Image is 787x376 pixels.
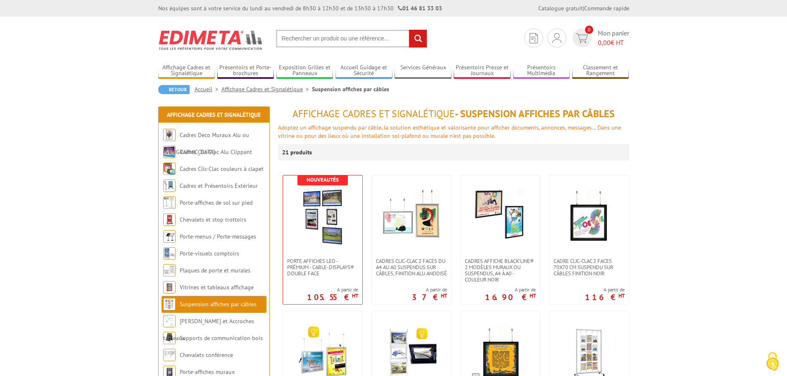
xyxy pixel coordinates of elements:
sup: HT [352,292,358,299]
a: Commande rapide [584,5,629,12]
a: Cadre Clic-Clac 2 faces 70x70 cm suspendu sur câbles finition noir [549,258,629,277]
div: Nos équipes sont à votre service du lundi au vendredi de 8h30 à 12h30 et de 13h30 à 17h30 [158,4,442,12]
sup: HT [618,292,625,299]
span: 0,00 [598,38,611,47]
a: Porte-visuels comptoirs [180,250,239,257]
input: Rechercher un produit ou une référence... [276,30,427,47]
img: Chevalets et stop trottoirs [163,213,176,226]
a: Chevalets et stop trottoirs [180,216,246,223]
sup: HT [530,292,536,299]
a: Vitrines et tableaux affichage [180,284,254,291]
span: Cadres affiche Black’Line® 2 modèles muraux ou suspendus, A4 à A0 - couleur noir [465,258,536,283]
img: Plaques de porte et murales [163,264,176,277]
span: A partir de [485,286,536,293]
p: 105.55 € [307,295,358,300]
span: A partir de [307,286,358,293]
a: Chevalets conférence [180,351,233,359]
a: Porte-menus / Porte-messages [180,233,256,240]
img: Porte-affiches de sol sur pied [163,196,176,209]
sup: HT [441,292,447,299]
strong: 01 46 81 33 03 [398,5,442,12]
a: Présentoirs et Porte-brochures [217,64,274,78]
img: Cadres Clic-Clac couleurs à clapet [163,163,176,175]
img: Chevalets conférence [163,349,176,361]
span: Cadre Clic-Clac 2 faces 70x70 cm suspendu sur câbles finition noir [554,258,625,277]
img: Porte-visuels comptoirs [163,247,176,260]
p: 37 € [412,295,447,300]
p: 16.90 € [485,295,536,300]
a: Retour [158,85,190,94]
a: Exposition Grilles et Panneaux [276,64,333,78]
a: Présentoirs Presse et Journaux [454,64,511,78]
img: Vitrines et tableaux affichage [163,281,176,293]
a: Classement et Rangement [572,64,629,78]
img: Cimaises et Accroches tableaux [163,315,176,327]
a: Cadres Clic-Clac Alu Clippant [180,148,252,156]
a: [PERSON_NAME] et Accroches tableaux [163,317,254,342]
a: Plaques de porte et murales [180,267,250,274]
span: A partir de [585,286,625,293]
a: Services Généraux [395,64,452,78]
a: Cadres Clic-Clac 2 faces du A4 au A0 suspendus sur câbles, finition alu anodisé [372,258,451,277]
img: Edimeta [158,25,264,55]
img: Cadres et Présentoirs Extérieur [163,180,176,192]
a: Supports de communication bois [180,334,263,342]
b: Nouveautés [307,176,339,183]
a: Accueil [195,85,221,93]
img: Cadre Clic-Clac 2 faces 70x70 cm suspendu sur câbles finition noir [560,188,618,246]
font: Adoptez un affichage suspendu par câble, la solution esthétique et valorisante pour afficher docu... [278,124,621,140]
img: devis rapide [552,33,561,43]
span: Mon panier [598,28,629,47]
img: Cadres Deco Muraux Alu ou Bois [163,129,176,141]
input: rechercher [409,30,427,47]
a: Suspension affiches par câbles [180,300,257,308]
a: Cadres Clic-Clac couleurs à clapet [180,165,264,173]
img: Cookies (fenêtre modale) [762,351,783,372]
img: Porte Affiches LED - Prémium - Cable-Displays® Double face [294,188,352,246]
p: 21 produits [282,144,313,161]
span: Porte Affiches LED - Prémium - Cable-Displays® Double face [287,258,358,277]
li: Suspension affiches par câbles [312,85,389,93]
a: Porte-affiches muraux [180,368,235,376]
h1: - Suspension affiches par câbles [278,109,629,119]
a: Présentoirs Multimédia [513,64,570,78]
span: Cadres Clic-Clac 2 faces du A4 au A0 suspendus sur câbles, finition alu anodisé [376,258,447,277]
a: Affichage Cadres et Signalétique [158,64,215,78]
img: devis rapide [530,33,538,43]
span: Affichage Cadres et Signalétique [292,107,455,120]
a: Cadres Deco Muraux Alu ou [GEOGRAPHIC_DATA] [163,131,249,156]
p: 116 € [585,295,625,300]
span: € HT [598,38,629,47]
a: Accueil Guidage et Sécurité [335,64,392,78]
img: Cadres Clic-Clac 2 faces du A4 au A0 suspendus sur câbles, finition alu anodisé [383,188,440,246]
a: devis rapide 0 Mon panier 0,00€ HT [571,28,629,47]
img: Suspension affiches par câbles [163,298,176,310]
a: Affichage Cadres et Signalétique [221,85,312,93]
span: A partir de [412,286,447,293]
a: Cadres et Présentoirs Extérieur [180,182,258,189]
img: Cadres affiche Black’Line® 2 modèles muraux ou suspendus, A4 à A0 - couleur noir [471,188,529,246]
img: devis rapide [576,33,588,43]
a: Porte Affiches LED - Prémium - Cable-Displays® Double face [283,258,362,277]
div: | [538,4,629,12]
a: Porte-affiches de sol sur pied [180,199,252,206]
a: Cadres affiche Black’Line® 2 modèles muraux ou suspendus, A4 à A0 - couleur noir [461,258,540,283]
span: 0 [585,26,593,34]
a: Catalogue gratuit [538,5,583,12]
button: Cookies (fenêtre modale) [758,348,787,376]
a: Affichage Cadres et Signalétique [167,111,261,118]
img: Porte-menus / Porte-messages [163,230,176,243]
